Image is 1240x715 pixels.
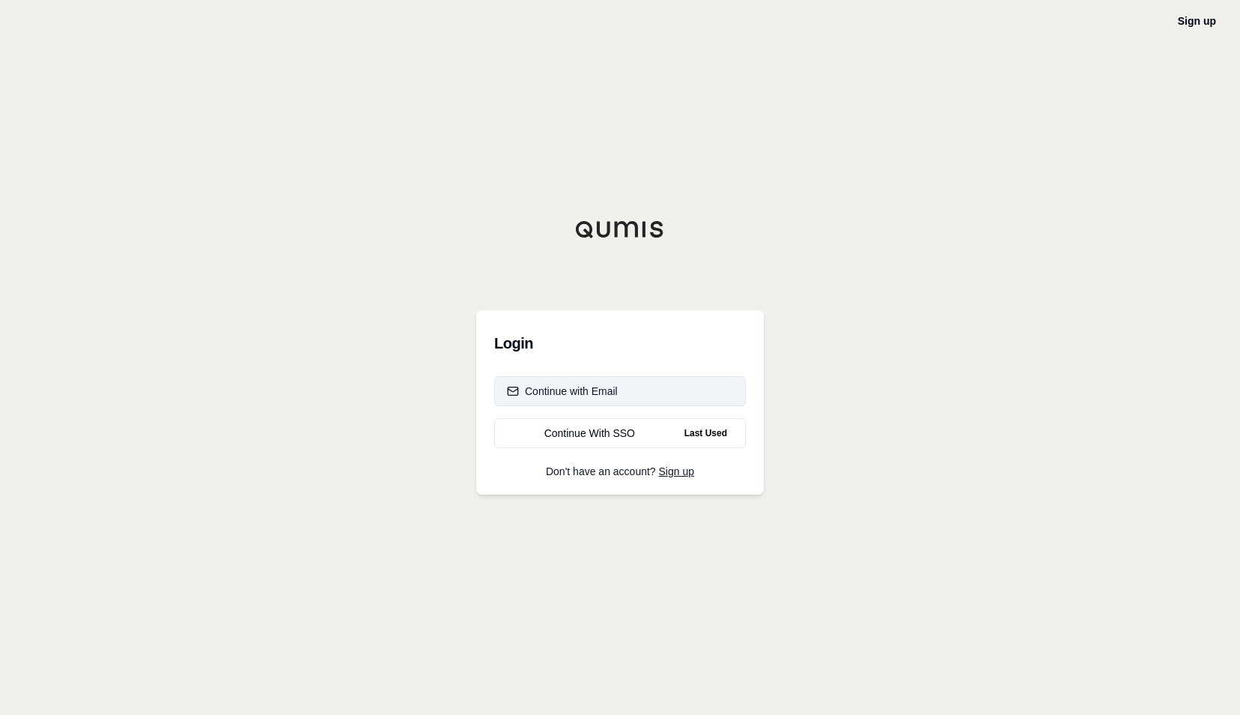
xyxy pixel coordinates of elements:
p: Don't have an account? [494,466,746,477]
div: Continue With SSO [507,426,672,441]
a: Sign up [1178,15,1216,27]
button: Continue with Email [494,376,746,406]
a: Sign up [659,465,694,477]
h3: Login [494,328,746,358]
img: Qumis [575,220,665,238]
a: Continue With SSOLast Used [494,418,746,448]
span: Last Used [678,424,733,442]
div: Continue with Email [507,384,618,399]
